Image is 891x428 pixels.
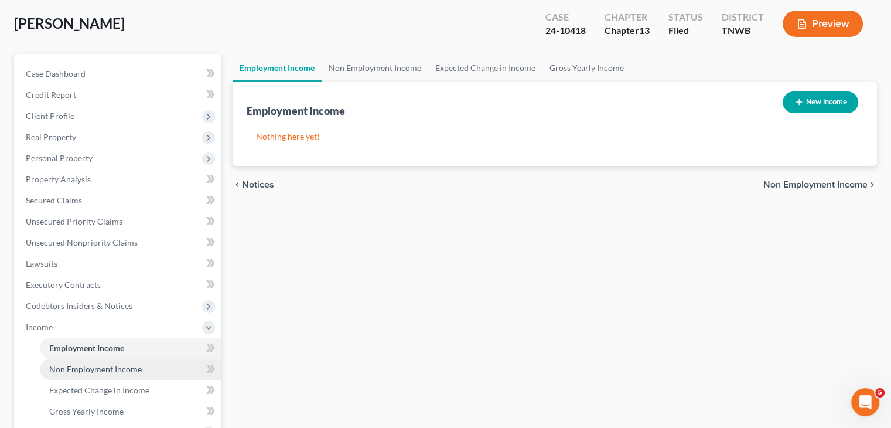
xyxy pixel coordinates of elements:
i: chevron_right [868,180,877,189]
a: Expected Change in Income [428,54,542,82]
button: New Income [783,91,858,113]
span: Real Property [26,132,76,142]
div: Case [545,11,586,24]
span: Unsecured Priority Claims [26,216,122,226]
span: [PERSON_NAME] [14,15,125,32]
span: Notices [242,180,274,189]
span: Credit Report [26,90,76,100]
a: Non Employment Income [40,359,221,380]
button: chevron_left Notices [233,180,274,189]
a: Employment Income [40,338,221,359]
a: Unsecured Priority Claims [16,211,221,232]
a: Unsecured Nonpriority Claims [16,232,221,253]
span: Personal Property [26,153,93,163]
div: Chapter [605,24,650,38]
span: Gross Yearly Income [49,406,124,416]
a: Gross Yearly Income [542,54,631,82]
span: Unsecured Nonpriority Claims [26,237,138,247]
span: Lawsuits [26,259,57,269]
a: Expected Change in Income [40,380,221,401]
span: Case Dashboard [26,69,86,79]
span: Client Profile [26,111,74,121]
span: Executory Contracts [26,280,101,290]
p: Nothing here yet! [256,131,854,142]
div: Status [668,11,703,24]
span: Secured Claims [26,195,82,205]
span: Income [26,322,53,332]
a: Gross Yearly Income [40,401,221,422]
span: Property Analysis [26,174,91,184]
a: Credit Report [16,84,221,106]
div: District [722,11,764,24]
a: Secured Claims [16,190,221,211]
span: Expected Change in Income [49,385,149,395]
iframe: Intercom live chat [851,388,879,416]
span: Employment Income [49,343,124,353]
i: chevron_left [233,180,242,189]
a: Non Employment Income [322,54,428,82]
span: Non Employment Income [763,180,868,189]
button: Preview [783,11,863,37]
span: Non Employment Income [49,364,142,374]
a: Case Dashboard [16,63,221,84]
span: 5 [875,388,885,398]
a: Property Analysis [16,169,221,190]
button: Non Employment Income chevron_right [763,180,877,189]
span: Codebtors Insiders & Notices [26,301,132,311]
div: 24-10418 [545,24,586,38]
div: Chapter [605,11,650,24]
span: 13 [639,25,650,36]
a: Executory Contracts [16,274,221,295]
div: TNWB [722,24,764,38]
a: Lawsuits [16,253,221,274]
div: Filed [668,24,703,38]
a: Employment Income [233,54,322,82]
div: Employment Income [247,104,345,118]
